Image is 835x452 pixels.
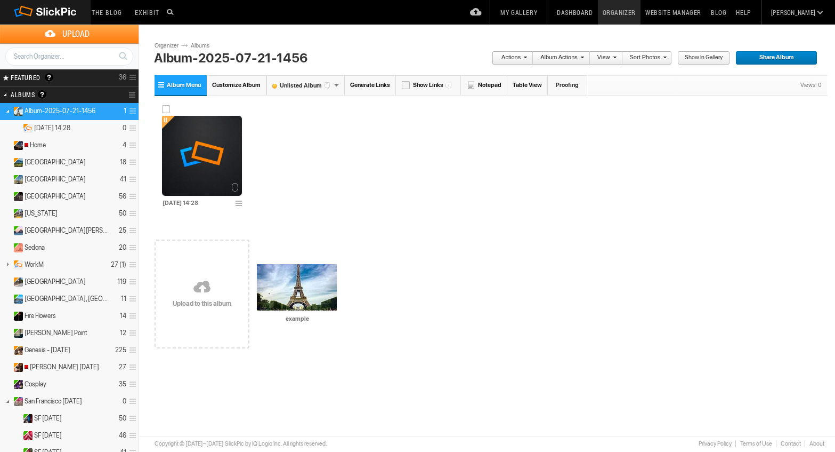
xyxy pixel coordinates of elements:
ins: Public Album [9,226,23,235]
a: Expand [1,243,11,251]
ins: Public Album [9,329,23,338]
a: Expand [11,429,21,437]
a: Expand [11,411,21,419]
a: Expand [11,121,21,129]
span: Album Menu [167,82,201,89]
a: Expand [1,380,11,388]
div: Copyright © [DATE]–[DATE] SlickPic by IQ Logic Inc. All rights reserved. [155,440,327,448]
ins: Unlisted Album [9,346,23,355]
a: About [805,440,824,447]
ins: Unlisted Album [9,277,23,287]
ins: Public Album [9,192,23,201]
span: Cavallo Point [25,329,87,337]
a: Expand [1,192,11,200]
a: Expand [1,209,11,217]
a: Expand [1,141,11,149]
span: Album-2025-07-21-1456 [25,107,95,115]
ins: Public Album [9,397,23,406]
a: Expand [1,312,11,320]
a: Actions [492,51,527,65]
span: Customize Album [212,82,261,89]
span: Cabo San Lucas [25,226,108,235]
span: 0 [231,183,239,192]
ins: Public Album [9,209,23,218]
a: Expand [1,295,11,303]
ins: Public Album [9,380,23,389]
ins: Public Album [9,243,23,252]
ins: Unlisted Album [9,363,23,372]
ins: Unlisted Album [9,158,23,167]
span: Charleston [25,277,86,286]
img: album_sample.webp [162,116,242,196]
span: Cosplay [25,380,46,388]
a: Albums [188,42,220,50]
span: London [25,175,86,184]
a: Notepad [461,75,507,95]
a: Privacy Policy [694,440,735,447]
span: Fire Flowers [25,312,56,320]
div: Views: 0 [795,76,827,95]
a: Terms of Use [735,440,776,447]
ins: Public Album [19,431,33,440]
a: Contact [776,440,805,447]
a: Album Actions [533,51,584,65]
span: San Francisco Carnaval [25,397,82,406]
a: Expand [1,226,11,234]
input: Search Organizer... [5,47,133,66]
span: Kim Weston Sep28 [23,363,99,371]
ins: Unlisted Album [9,141,23,150]
span: WorkM [25,260,44,269]
a: Expand [1,346,11,354]
a: Search [113,47,133,65]
input: Search photos on SlickPic... [165,5,178,18]
ins: Public Album [9,175,23,184]
span: Show in Gallery [677,51,723,65]
span: New York [25,209,58,218]
span: Share Album [735,51,810,65]
input: 2025-08-04 14:28 [162,198,232,208]
img: example.webp [257,264,337,311]
ins: Unlisted Album [9,107,23,116]
a: Expand [1,277,11,286]
a: Show in Gallery [677,51,730,65]
span: SF Carnaval 2018 [34,414,62,423]
span: Sedona [25,243,45,252]
span: FEATURED [7,73,40,82]
ins: Unlisted Album [19,124,33,133]
input: example [257,314,338,324]
ins: Public Album [19,414,33,423]
span: Home [23,141,46,149]
span: Boston [25,192,86,201]
span: SF Carnaval 2016 [34,431,62,440]
ins: Public Album [9,312,23,321]
a: Sort Photos [622,51,667,65]
span: 2025-08-04 14:28 [34,124,70,132]
a: Expand [1,175,11,183]
a: Proofing [548,75,587,95]
span: Monterey, CA [25,295,108,303]
ins: Unlisted Album [9,260,23,269]
a: Generate Links [345,75,396,95]
font: Unlisted Album [267,82,334,89]
span: Genesis - July 14 [25,346,70,354]
a: Show Links [396,75,461,95]
a: Expand [1,363,11,371]
a: Expand [1,329,11,337]
ins: Public Album [9,295,23,304]
a: View [590,51,617,65]
h2: Albums [11,86,100,103]
span: Upload [13,25,139,43]
a: Expand [1,158,11,166]
a: Table View [507,75,548,95]
span: Italy [25,158,86,166]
